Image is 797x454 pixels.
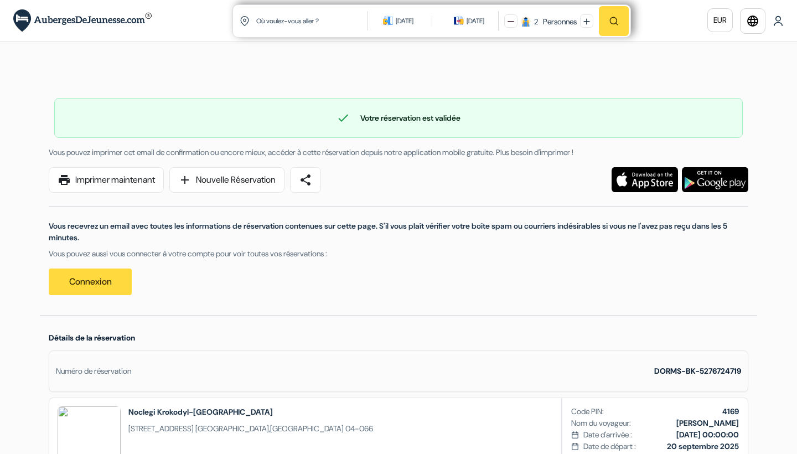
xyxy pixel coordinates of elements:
[337,111,350,125] span: check
[676,430,739,440] b: [DATE] 00:00:00
[128,406,373,417] h2: Noclegi Krokodyl-[GEOGRAPHIC_DATA]
[49,248,748,260] p: Vous pouvez aussi vous connecter à votre compte pour voir toutes vos réservations :
[128,423,373,435] span: ,
[240,16,250,26] img: location icon
[540,16,577,28] div: Personnes
[290,167,321,193] a: share
[583,441,636,452] span: Date de départ :
[128,424,194,434] span: [STREET_ADDRESS]
[583,429,632,441] span: Date d'arrivée :
[722,406,739,416] b: 4169
[571,417,631,429] span: Nom du voyageur:
[571,406,604,417] span: Code PIN:
[667,441,739,451] b: 20 septembre 2025
[676,418,739,428] b: [PERSON_NAME]
[58,173,71,187] span: print
[740,8,765,34] a: language
[255,7,370,34] input: Ville, université ou logement
[773,16,784,27] img: User Icon
[521,17,531,27] img: guest icon
[682,167,748,192] img: Téléchargez l'application gratuite
[270,424,344,434] span: [GEOGRAPHIC_DATA]
[345,424,373,434] span: 04-066
[396,16,413,27] div: [DATE]
[746,14,759,28] i: language
[49,220,748,244] p: Vous recevrez un email avec toutes les informations de réservation contenues sur cette page. S'il...
[49,269,132,295] a: Connexion
[13,9,152,32] img: AubergesDeJeunesse.com
[654,366,741,376] strong: DORMS-BK-5276724719
[49,167,164,193] a: printImprimer maintenant
[454,16,464,25] img: calendarIcon icon
[583,18,590,25] img: plus
[169,167,284,193] a: addNouvelle Réservation
[55,111,742,125] div: Votre réservation est validée
[707,8,733,32] a: EUR
[383,16,393,25] img: calendarIcon icon
[299,173,312,187] span: share
[49,333,135,343] span: Détails de la réservation
[178,173,192,187] span: add
[56,365,131,377] div: Numéro de réservation
[534,16,538,28] div: 2
[195,424,269,434] span: [GEOGRAPHIC_DATA]
[49,147,573,157] span: Vous pouvez imprimer cet email de confirmation ou encore mieux, accéder à cette réservation depui...
[508,18,514,25] img: minus
[612,167,678,192] img: Téléchargez l'application gratuite
[467,16,484,27] div: [DATE]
